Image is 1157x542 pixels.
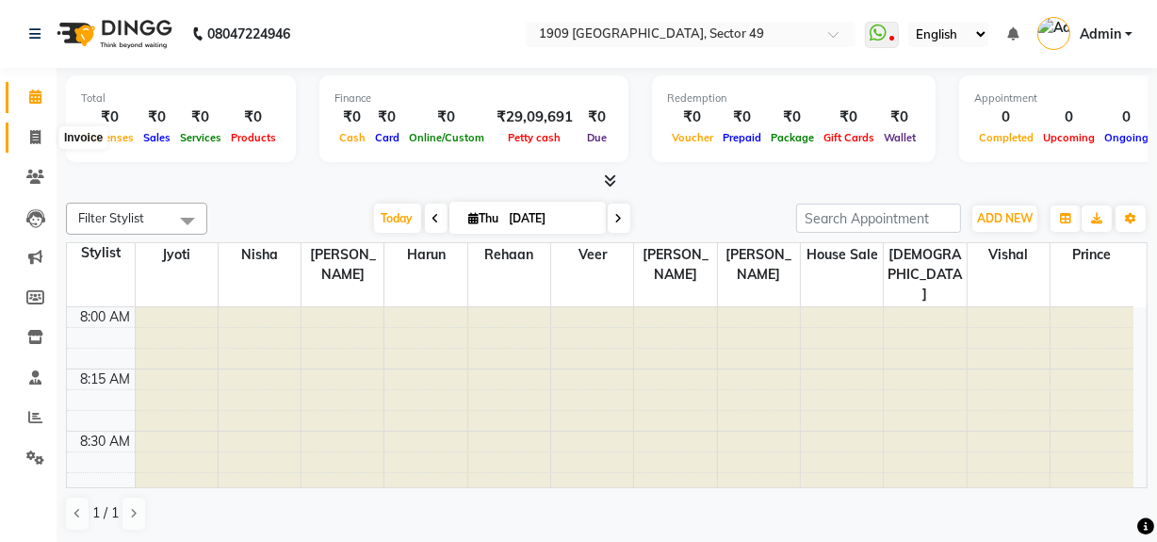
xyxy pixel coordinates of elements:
div: ₹0 [718,107,766,128]
div: 8:15 AM [77,370,135,389]
span: Voucher [667,131,718,144]
span: Rehaan [468,243,550,267]
span: Upcoming [1038,131,1100,144]
span: Today [374,204,421,233]
div: ₹29,09,691 [489,107,580,128]
span: Package [766,131,819,144]
div: ₹0 [879,107,921,128]
span: Harun [384,243,466,267]
span: Thu [464,211,504,225]
span: Prepaid [718,131,766,144]
div: ₹0 [370,107,404,128]
div: ₹0 [404,107,489,128]
div: ₹0 [81,107,139,128]
b: 08047224946 [207,8,290,60]
span: Wallet [879,131,921,144]
div: ₹0 [175,107,226,128]
span: Ongoing [1100,131,1153,144]
div: Stylist [67,243,135,263]
span: Petty cash [504,131,566,144]
div: Total [81,90,281,107]
div: 8:00 AM [77,307,135,327]
span: Admin [1080,25,1121,44]
div: ₹0 [766,107,819,128]
input: 2025-09-04 [504,205,598,233]
div: ₹0 [819,107,879,128]
span: Filter Stylist [78,210,144,225]
span: Products [226,131,281,144]
div: ₹0 [667,107,718,128]
span: Sales [139,131,175,144]
div: 0 [974,107,1038,128]
div: Invoice [59,126,107,149]
span: 1 / 1 [92,503,119,523]
span: Completed [974,131,1038,144]
span: Cash [334,131,370,144]
span: Card [370,131,404,144]
img: logo [48,8,177,60]
div: 0 [1038,107,1100,128]
span: Vishal [968,243,1050,267]
span: Nisha [219,243,301,267]
span: Due [582,131,611,144]
div: ₹0 [139,107,175,128]
span: ADD NEW [977,211,1033,225]
span: House Sale [801,243,883,267]
img: Admin [1037,17,1070,50]
span: Gift Cards [819,131,879,144]
span: [PERSON_NAME] [301,243,383,287]
button: ADD NEW [972,205,1037,232]
span: Online/Custom [404,131,489,144]
span: [PERSON_NAME] [634,243,716,287]
div: ₹0 [226,107,281,128]
span: Veer [551,243,633,267]
input: Search Appointment [796,204,961,233]
span: [DEMOGRAPHIC_DATA] [884,243,966,306]
span: [PERSON_NAME] [718,243,800,287]
div: 0 [1100,107,1153,128]
span: Jyoti [136,243,218,267]
div: ₹0 [334,107,370,128]
span: Prince [1051,243,1133,267]
div: Redemption [667,90,921,107]
div: Finance [334,90,613,107]
div: ₹0 [580,107,613,128]
span: Services [175,131,226,144]
div: 8:30 AM [77,432,135,452]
